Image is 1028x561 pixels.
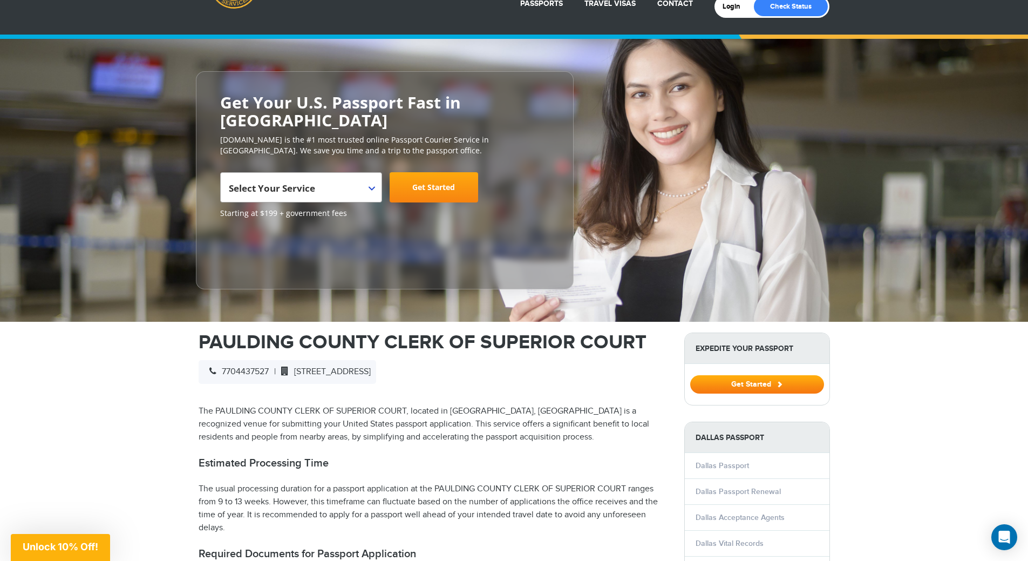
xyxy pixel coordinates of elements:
[690,375,824,394] button: Get Started
[991,524,1017,550] div: Open Intercom Messenger
[696,461,749,470] a: Dallas Passport
[229,177,371,207] span: Select Your Service
[220,172,382,202] span: Select Your Service
[723,2,748,11] a: Login
[199,405,668,444] p: The PAULDING COUNTY CLERK OF SUPERIOR COURT, located in [GEOGRAPHIC_DATA], [GEOGRAPHIC_DATA] is a...
[690,380,824,388] a: Get Started
[199,483,668,535] p: The usual processing duration for a passport application at the PAULDING COUNTY CLERK OF SUPERIOR...
[696,513,785,522] a: Dallas Acceptance Agents
[199,548,668,560] h2: Required Documents for Passport Application
[229,182,315,194] span: Select Your Service
[199,457,668,470] h2: Estimated Processing Time
[220,208,549,219] span: Starting at $199 + government fees
[276,367,371,377] span: [STREET_ADDRESS]
[220,134,549,156] p: [DOMAIN_NAME] is the #1 most trusted online Passport Courier Service in [GEOGRAPHIC_DATA]. We sav...
[685,422,829,453] strong: Dallas Passport
[390,172,478,202] a: Get Started
[696,539,764,548] a: Dallas Vital Records
[220,224,301,278] iframe: Customer reviews powered by Trustpilot
[220,93,549,129] h2: Get Your U.S. Passport Fast in [GEOGRAPHIC_DATA]
[685,333,829,364] strong: Expedite Your Passport
[11,534,110,561] div: Unlock 10% Off!
[696,487,781,496] a: Dallas Passport Renewal
[199,360,376,384] div: |
[23,541,98,552] span: Unlock 10% Off!
[199,333,668,352] h1: PAULDING COUNTY CLERK OF SUPERIOR COURT
[204,367,269,377] span: 7704437527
